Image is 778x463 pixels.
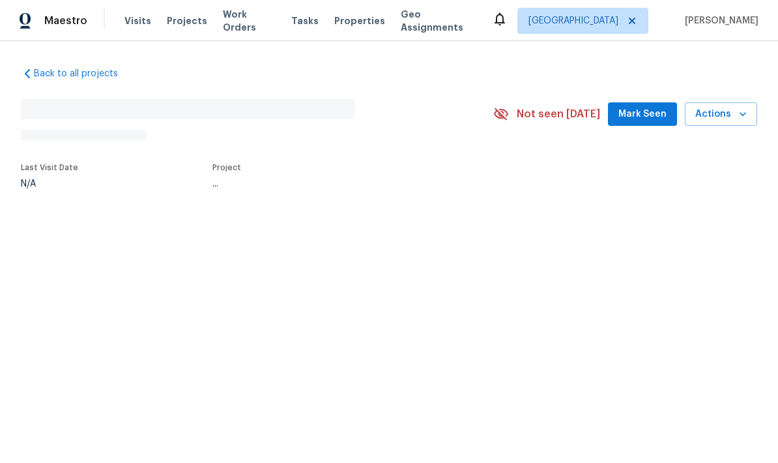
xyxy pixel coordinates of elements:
div: N/A [21,179,78,188]
span: Projects [167,14,207,27]
button: Actions [685,102,757,127]
div: ... [212,179,463,188]
span: [PERSON_NAME] [680,14,758,27]
span: Last Visit Date [21,164,78,172]
span: Actions [695,106,747,123]
button: Mark Seen [608,102,677,127]
span: Maestro [44,14,87,27]
span: Geo Assignments [401,8,476,34]
span: Project [212,164,241,172]
span: Properties [334,14,385,27]
span: Not seen [DATE] [517,108,600,121]
span: Tasks [291,16,319,25]
span: [GEOGRAPHIC_DATA] [528,14,618,27]
a: Back to all projects [21,67,146,80]
span: Work Orders [223,8,276,34]
span: Mark Seen [618,106,667,123]
span: Visits [124,14,151,27]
